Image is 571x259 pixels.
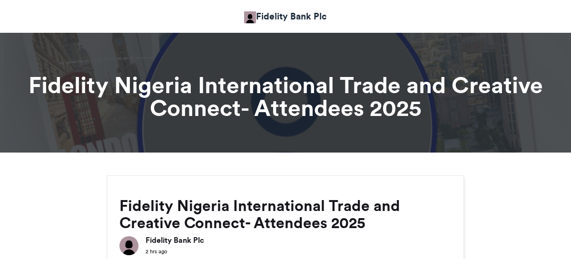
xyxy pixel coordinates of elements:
h1: Fidelity Nigeria International Trade and Creative Connect- Attendees 2025 [21,74,550,119]
h2: Fidelity Nigeria International Trade and Creative Connect- Attendees 2025 [119,197,452,231]
img: Fidelity Bank [244,11,256,23]
a: Fidelity Bank Plc [244,10,327,23]
h6: Fidelity Bank Plc [146,236,452,244]
img: Fidelity Bank Plc [119,236,138,255]
small: 2 hrs ago [146,248,167,255]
